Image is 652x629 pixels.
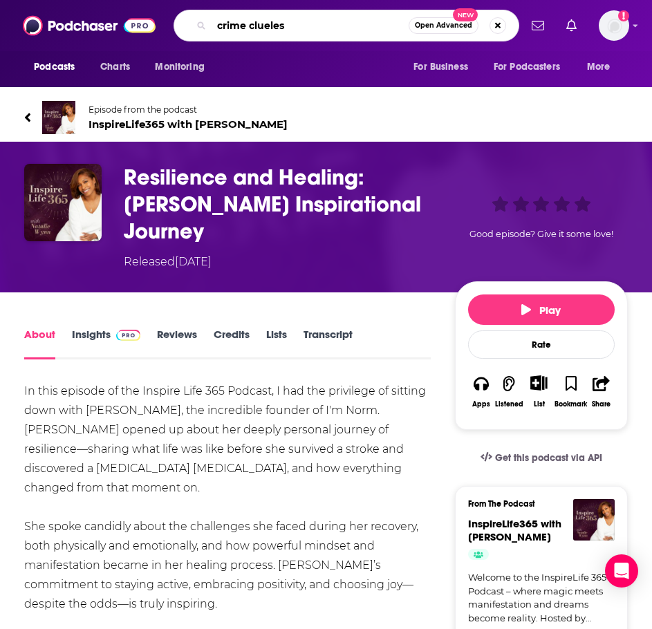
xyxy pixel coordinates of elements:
span: More [587,57,611,77]
a: About [24,328,55,359]
button: Apps [468,366,494,417]
h1: Resilience and Healing: Tiffany Anderson's Inspirational Journey [124,164,449,245]
div: Apps [472,400,490,409]
a: Welcome to the InspireLife 365 Podcast – where magic meets manifestation and dreams become realit... [468,571,615,625]
button: Listened [494,366,524,417]
span: Get this podcast via API [495,452,602,464]
button: Show More Button [525,375,553,391]
button: open menu [404,54,485,80]
button: Play [468,294,615,325]
a: Credits [214,328,250,359]
img: InspireLife365 with Natalie Wynn [42,101,75,134]
button: Open AdvancedNew [409,17,478,34]
button: Bookmark [554,366,588,417]
img: Podchaser - Follow, Share and Rate Podcasts [23,12,156,39]
button: open menu [577,54,628,80]
span: For Podcasters [494,57,560,77]
div: Rate [468,330,615,359]
a: Show notifications dropdown [526,14,550,37]
a: Reviews [157,328,197,359]
img: Podchaser Pro [116,330,140,341]
span: Logged in as ILATeam [599,10,629,41]
span: Monitoring [155,57,204,77]
span: Good episode? Give it some love! [469,229,613,239]
span: Charts [100,57,130,77]
div: Listened [495,400,523,409]
img: Resilience and Healing: Tiffany Anderson's Inspirational Journey [24,164,102,241]
div: Search podcasts, credits, & more... [174,10,519,41]
span: InspireLife365 with [PERSON_NAME] [89,118,288,131]
span: Episode from the podcast [89,104,288,115]
div: Share [592,400,611,409]
a: Transcript [304,328,353,359]
a: Lists [266,328,287,359]
div: Show More ButtonList [524,366,554,417]
span: Open Advanced [415,22,472,29]
a: InsightsPodchaser Pro [72,328,140,359]
button: Show profile menu [599,10,629,41]
input: Search podcasts, credits, & more... [212,15,409,37]
span: Podcasts [34,57,75,77]
span: Play [521,303,561,317]
button: open menu [24,54,93,80]
div: Bookmark [555,400,587,409]
div: Open Intercom Messenger [605,554,638,588]
button: open menu [485,54,580,80]
a: InspireLife365 with Natalie Wynn [468,517,561,543]
a: Get this podcast via API [469,441,613,475]
div: List [534,400,545,409]
a: Show notifications dropdown [561,14,582,37]
div: Released [DATE] [124,254,212,270]
img: User Profile [599,10,629,41]
span: For Business [413,57,468,77]
a: Charts [91,54,138,80]
a: InspireLife365 with Natalie WynnEpisode from the podcastInspireLife365 with [PERSON_NAME] [24,101,326,134]
button: open menu [145,54,222,80]
svg: Add a profile image [618,10,629,21]
span: InspireLife365 with [PERSON_NAME] [468,517,561,543]
span: New [453,8,478,21]
img: InspireLife365 with Natalie Wynn [573,499,615,541]
button: Share [588,366,614,417]
h3: From The Podcast [468,499,604,509]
